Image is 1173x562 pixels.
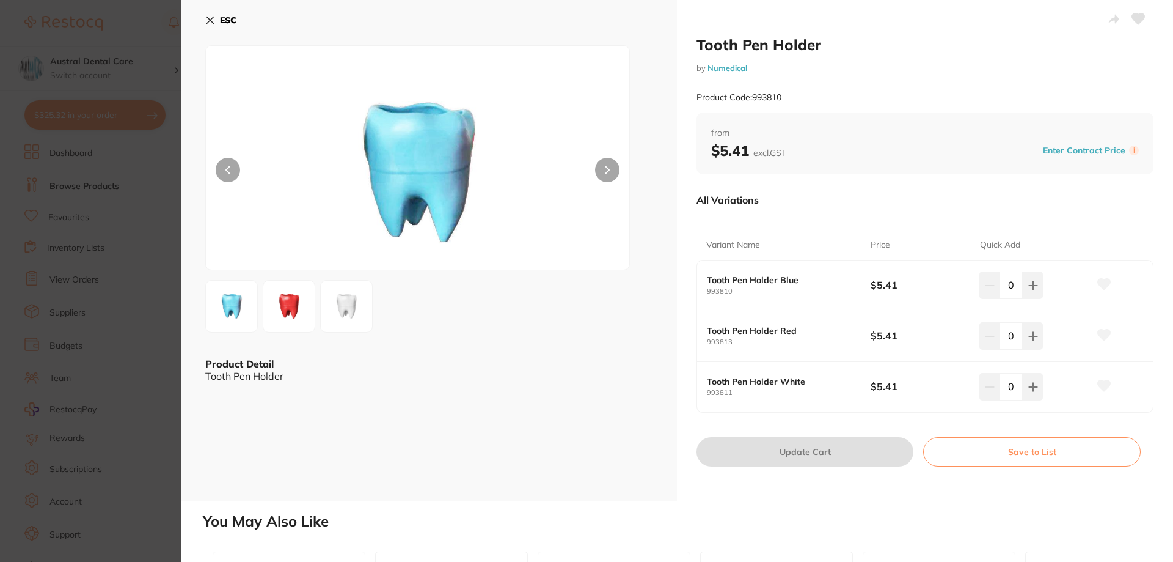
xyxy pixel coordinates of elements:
[871,329,969,342] b: $5.41
[267,284,311,328] img: MGItanBn
[205,371,652,382] div: Tooth Pen Holder
[203,513,1168,530] h2: You May Also Like
[210,284,254,328] img: ZmItanBn
[707,326,854,336] b: Tooth Pen Holder Red
[923,437,1141,467] button: Save to List
[753,147,786,158] span: excl. GST
[205,358,274,370] b: Product Detail
[696,35,1153,54] h2: Tooth Pen Holder
[205,10,236,31] button: ESC
[707,389,871,397] small: 993811
[711,141,786,160] b: $5.41
[220,15,236,26] b: ESC
[291,76,545,270] img: ZmItanBn
[324,284,368,328] img: OWUtanBn
[706,239,760,251] p: Variant Name
[980,239,1020,251] p: Quick Add
[707,275,854,285] b: Tooth Pen Holder Blue
[707,377,854,386] b: Tooth Pen Holder White
[707,63,747,73] a: Numedical
[1039,145,1129,157] button: Enter Contract Price
[1129,146,1139,155] label: i
[696,194,759,206] p: All Variations
[871,278,969,292] b: $5.41
[707,287,871,295] small: 993810
[871,380,969,393] b: $5.41
[696,437,913,467] button: Update Cart
[696,92,781,103] small: Product Code: 993810
[871,239,890,251] p: Price
[696,64,1153,73] small: by
[707,338,871,346] small: 993813
[711,127,1139,139] span: from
